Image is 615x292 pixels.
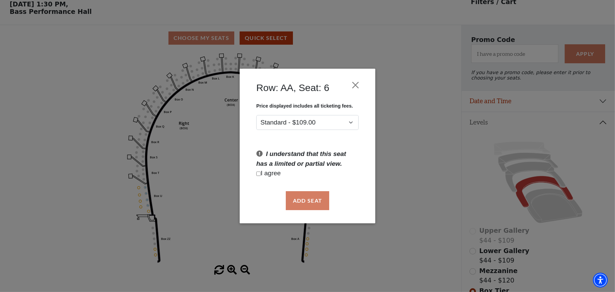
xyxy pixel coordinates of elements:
[593,273,608,288] div: Accessibility Menu
[256,169,359,178] p: I agree
[349,78,362,91] button: Close
[256,82,329,93] h4: Row: AA, Seat: 6
[256,103,359,109] p: Price displayed includes all ticketing fees.
[256,172,261,176] input: Checkbox field
[256,149,359,169] p: I understand that this seat has a limited or partial view.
